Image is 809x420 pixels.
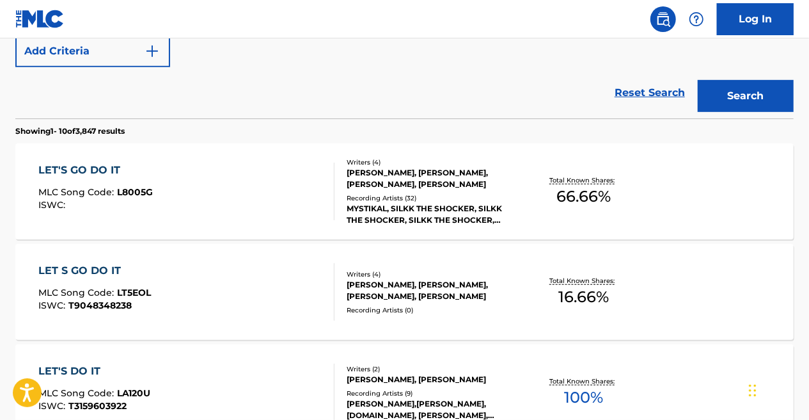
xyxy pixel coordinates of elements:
[550,276,618,286] p: Total Known Shares:
[118,287,152,298] span: LT5EOL
[565,386,604,409] span: 100 %
[118,387,151,399] span: LA120U
[347,193,519,203] div: Recording Artists ( 32 )
[684,6,709,32] div: Help
[559,286,609,309] span: 16.66 %
[39,163,153,178] div: LET'S GO DO IT
[347,203,519,226] div: MYSTIKAL, SILKK THE SHOCKER, SILKK THE SHOCKER, SILKK THE SHOCKER, SILKK THE SHOCKER
[69,400,127,412] span: T3159603922
[347,305,519,315] div: Recording Artists ( 0 )
[550,376,618,386] p: Total Known Shares:
[656,12,671,27] img: search
[39,287,118,298] span: MLC Song Code :
[145,44,160,59] img: 9d2ae6d4665cec9f34b9.svg
[608,79,691,107] a: Reset Search
[347,389,519,398] div: Recording Artists ( 9 )
[347,364,519,374] div: Writers ( 2 )
[39,300,69,311] span: ISWC :
[698,80,794,112] button: Search
[689,12,704,27] img: help
[15,143,794,239] a: LET'S GO DO ITMLC Song Code:L8005GISWC:Writers (4)[PERSON_NAME], [PERSON_NAME], [PERSON_NAME], [P...
[15,10,65,28] img: MLC Logo
[650,6,676,32] a: Public Search
[39,387,118,399] span: MLC Song Code :
[745,359,809,420] iframe: Chat Widget
[347,270,519,279] div: Writers ( 4 )
[717,3,794,35] a: Log In
[15,125,125,137] p: Showing 1 - 10 of 3,847 results
[347,167,519,190] div: [PERSON_NAME], [PERSON_NAME], [PERSON_NAME], [PERSON_NAME]
[39,199,69,211] span: ISWC :
[15,244,794,340] a: LET S GO DO ITMLC Song Code:LT5EOLISWC:T9048348238Writers (4)[PERSON_NAME], [PERSON_NAME], [PERSO...
[39,263,152,279] div: LET S GO DO IT
[347,279,519,302] div: [PERSON_NAME], [PERSON_NAME], [PERSON_NAME], [PERSON_NAME]
[347,374,519,385] div: [PERSON_NAME], [PERSON_NAME]
[749,371,757,410] div: Drag
[550,175,618,185] p: Total Known Shares:
[69,300,132,311] span: T9048348238
[15,35,170,67] button: Add Criteria
[118,186,153,198] span: L8005G
[557,185,611,208] span: 66.66 %
[347,157,519,167] div: Writers ( 4 )
[39,400,69,412] span: ISWC :
[39,186,118,198] span: MLC Song Code :
[39,364,151,379] div: LET'S DO IT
